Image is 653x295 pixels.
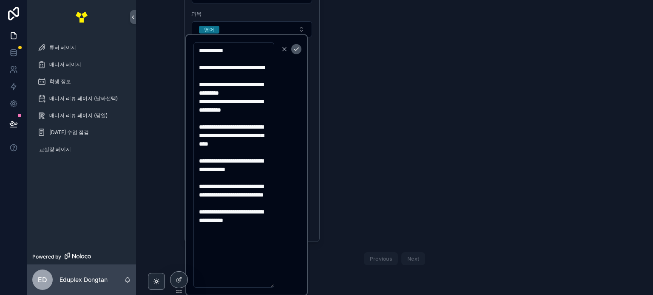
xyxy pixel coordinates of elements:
[32,125,131,140] a: [DATE] 수업 점검
[192,21,312,37] button: Select Button
[32,74,131,89] a: 학생 정보
[32,40,131,55] a: 튜터 페이지
[49,78,71,85] span: 학생 정보
[27,249,136,264] a: Powered by
[49,95,118,102] span: 매니저 리뷰 페이지 (날짜선택)
[49,112,108,119] span: 매니저 리뷰 페이지 (당일)
[191,11,313,17] span: 과목
[32,108,131,123] a: 매니저 리뷰 페이지 (당일)
[49,129,89,136] span: [DATE] 수업 점검
[60,275,108,284] p: Eduplex Dongtan
[39,146,71,153] span: 교실장 페이지
[32,142,131,157] a: 교실장 페이지
[38,275,47,285] span: ED
[32,91,131,106] a: 매니저 리뷰 페이지 (날짜선택)
[49,61,81,68] span: 매니저 페이지
[32,253,61,260] span: Powered by
[32,57,131,72] a: 매니저 페이지
[27,34,136,168] div: scrollable content
[75,10,88,24] img: App logo
[204,26,214,34] div: 영어
[49,44,76,51] span: 튜터 페이지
